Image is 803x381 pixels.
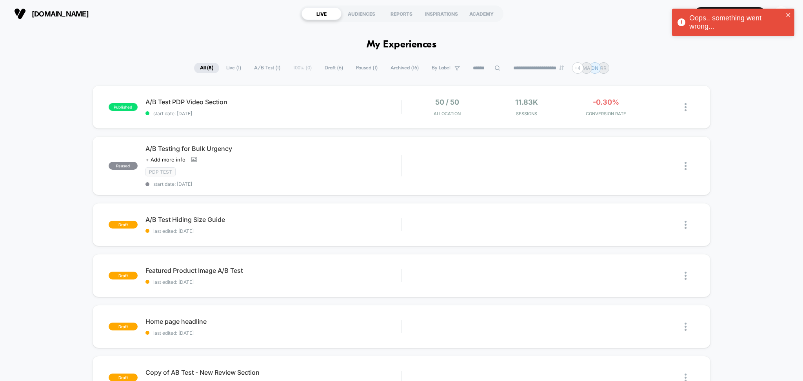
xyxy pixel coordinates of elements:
[145,111,401,116] span: start date: [DATE]
[109,272,138,279] span: draft
[786,12,791,19] button: close
[145,279,401,285] span: last edited: [DATE]
[145,368,401,376] span: Copy of AB Test - New Review Section
[382,7,421,20] div: REPORTS
[350,63,383,73] span: Paused ( 1 )
[145,98,401,106] span: A/B Test PDP Video Section
[367,39,437,51] h1: My Experiences
[435,98,459,106] span: 50 / 50
[302,7,342,20] div: LIVE
[145,317,401,325] span: Home page headline
[220,63,247,73] span: Live ( 1 )
[194,63,219,73] span: All ( 8 )
[432,65,451,71] span: By Label
[145,145,401,152] span: A/B Testing for Bulk Urgency
[421,7,461,20] div: INSPIRATIONS
[685,103,687,111] img: close
[689,14,783,31] div: Oops.. something went wrong...
[685,162,687,170] img: close
[145,267,401,274] span: Featured Product Image A/B Test
[591,65,598,71] p: DN
[489,111,565,116] span: Sessions
[145,228,401,234] span: last edited: [DATE]
[109,162,138,170] span: paused
[109,103,138,111] span: published
[145,330,401,336] span: last edited: [DATE]
[569,111,644,116] span: CONVERSION RATE
[559,65,564,70] img: end
[109,323,138,330] span: draft
[14,8,26,20] img: Visually logo
[461,7,501,20] div: ACADEMY
[593,98,619,106] span: -0.30%
[145,181,401,187] span: start date: [DATE]
[109,221,138,229] span: draft
[600,65,607,71] p: RR
[145,216,401,223] span: A/B Test Hiding Size Guide
[248,63,286,73] span: A/B Test ( 1 )
[583,65,590,71] p: MA
[145,167,176,176] span: PDP Test
[32,10,89,18] span: [DOMAIN_NAME]
[515,98,538,106] span: 11.83k
[774,6,789,22] div: RR
[12,7,91,20] button: [DOMAIN_NAME]
[685,323,687,331] img: close
[319,63,349,73] span: Draft ( 6 )
[385,63,425,73] span: Archived ( 16 )
[434,111,461,116] span: Allocation
[572,62,583,74] div: + 4
[685,221,687,229] img: close
[145,156,185,163] span: + Add more info
[771,6,791,22] button: RR
[685,272,687,280] img: close
[342,7,382,20] div: AUDIENCES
